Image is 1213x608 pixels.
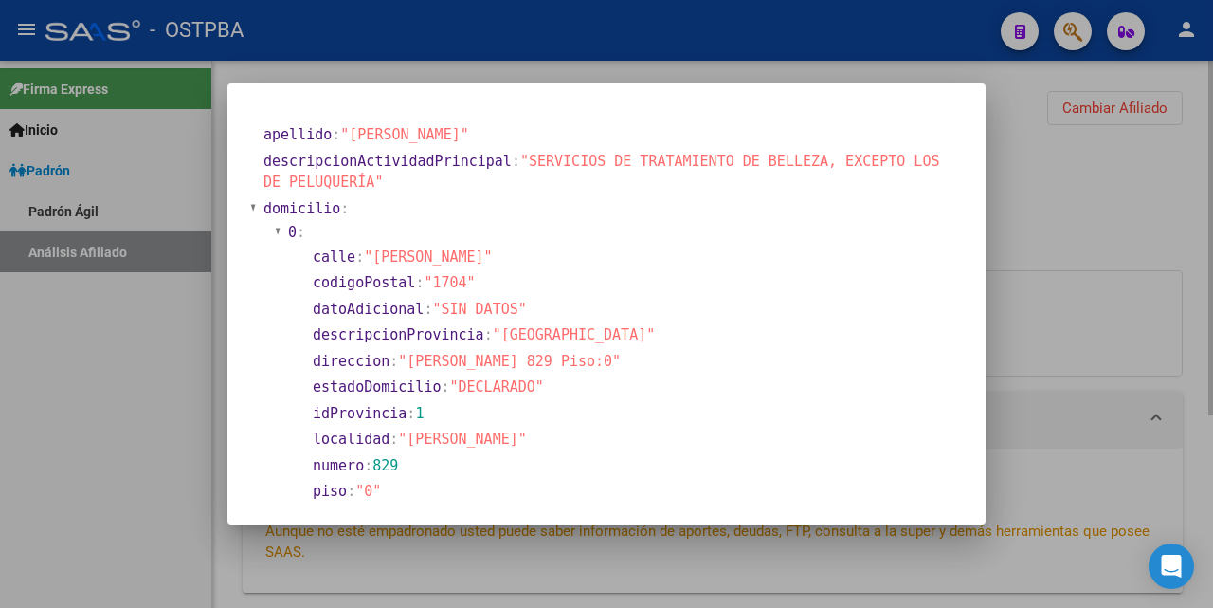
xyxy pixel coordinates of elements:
span: descripcionProvincia [313,326,484,343]
span: localidad [313,431,389,448]
span: : [347,483,355,500]
span: calle [313,249,355,266]
span: : [389,353,398,370]
span: descripcionActividadPrincipal [263,153,512,170]
span: : [424,301,432,318]
span: "[PERSON_NAME]" [398,431,526,448]
span: : [512,153,520,170]
span: "SERVICIOS DE TRATAMIENTO DE BELLEZA, EXCEPTO LOS DE PELUQUERÍA" [263,153,939,192]
span: direccion [313,353,389,370]
span: codigoPostal [313,274,415,291]
span: : [407,405,415,422]
span: datoAdicional [313,301,424,318]
span: "DECLARADO" [450,378,544,396]
span: "[GEOGRAPHIC_DATA]" [493,326,656,343]
span: estadoDomicilio [313,378,441,396]
span: : [389,431,398,448]
span: : [415,274,424,291]
span: 829 [372,457,398,474]
span: : [340,200,349,217]
span: domicilio [263,200,340,217]
span: : [297,224,305,241]
span: : [364,457,372,474]
span: "[PERSON_NAME] 829 Piso:0" [398,353,621,370]
span: idProvincia [313,405,407,422]
span: : [484,326,493,343]
span: "0" [355,483,381,500]
span: "SIN DATOS" [432,301,526,318]
span: : [332,126,340,143]
span: 1 [415,405,424,422]
span: "1704" [424,274,475,291]
span: 0 [288,224,297,241]
span: "[PERSON_NAME]" [340,126,468,143]
span: "[PERSON_NAME]" [364,249,492,266]
span: apellido [263,126,332,143]
span: : [355,249,364,266]
span: numero [313,457,364,474]
div: Open Intercom Messenger [1149,544,1194,589]
span: : [441,378,449,396]
span: piso [313,483,347,500]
